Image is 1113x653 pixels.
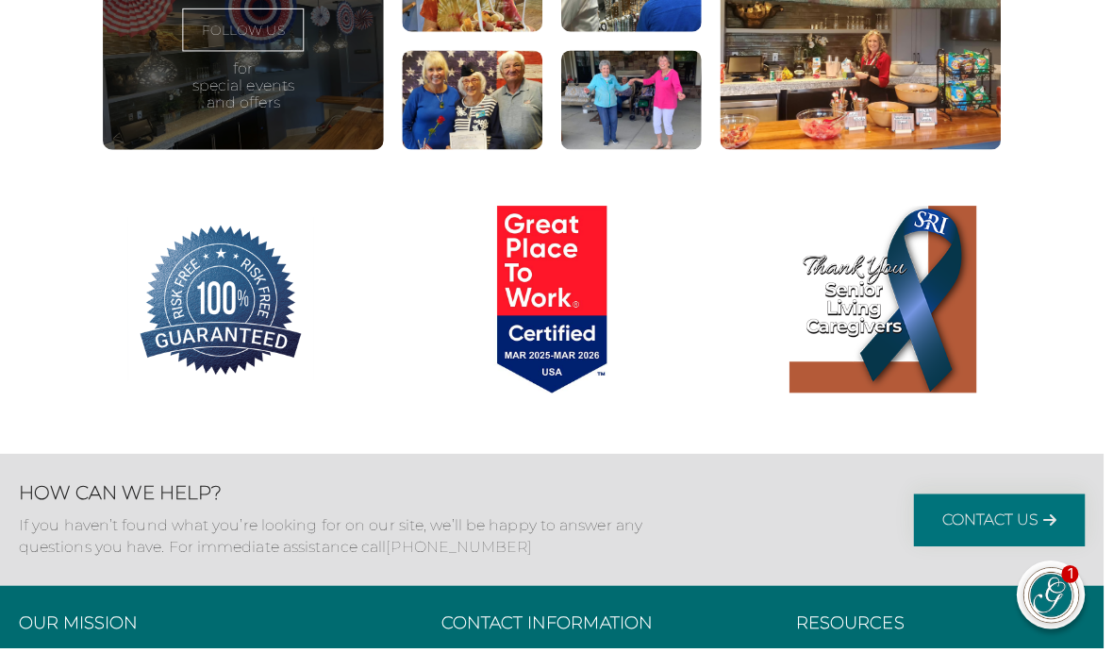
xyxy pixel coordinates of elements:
[19,520,660,562] p: If you haven’t found what you’re looking for on our site, we’ll be happy to answer any questions ...
[19,619,407,640] h3: Our Mission
[803,619,1094,640] h3: Resources
[184,8,307,52] a: FOLLOW US
[56,208,390,402] a: 100% Risk Free Guarantee
[1033,573,1088,628] img: avatar
[796,208,985,396] img: Thank You Senior Living Caregivers
[445,619,766,640] h3: Contact Information
[390,208,723,402] a: Great Place to Work
[462,208,651,396] img: Great Place to Work
[19,486,660,509] h2: How Can We Help?
[193,61,296,111] p: for special events and offers
[922,498,1094,551] a: Contact Us
[1071,570,1088,587] div: 1
[128,208,317,396] img: 100% Risk Free Guarantee
[723,208,1057,402] a: Thank You Senior Living Caregivers
[390,543,537,561] a: [PHONE_NUMBER]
